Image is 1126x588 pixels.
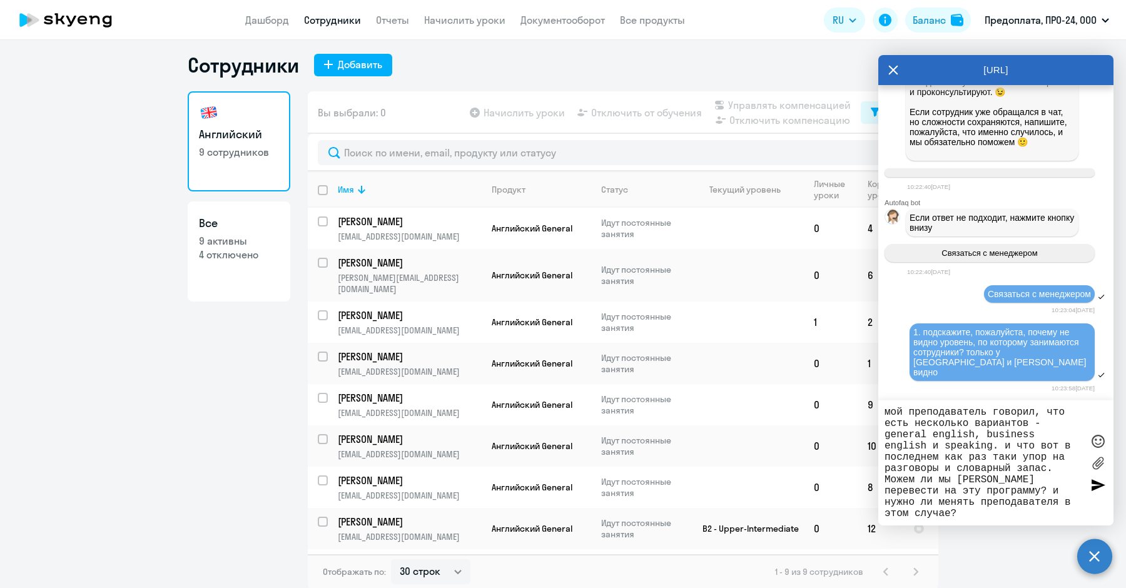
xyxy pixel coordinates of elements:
[804,384,858,425] td: 0
[199,234,279,248] p: 9 активны
[697,184,803,195] div: Текущий уровень
[601,264,687,286] p: Идут постоянные занятия
[492,270,572,281] span: Английский General
[338,391,479,405] p: [PERSON_NAME]
[620,14,685,26] a: Все продукты
[492,482,572,493] span: Английский General
[338,308,479,322] p: [PERSON_NAME]
[978,5,1115,35] button: Предоплата, ПРО-24, ООО
[601,217,687,240] p: Идут постоянные занятия
[188,53,299,78] h1: Сотрудники
[1088,454,1107,472] label: Лимит 10 файлов
[804,549,858,585] td: 0
[338,515,479,529] p: [PERSON_NAME]
[910,213,1077,233] span: Если ответ не подходит, нажмите кнопку внизу
[424,14,505,26] a: Начислить уроки
[601,393,687,416] p: Идут постоянные занятия
[913,327,1088,377] span: 1. подскажите, пожалуйста, почему не видно уровень, по которому занимаются сотрудники? только у [...
[858,208,903,249] td: 4
[338,350,479,363] p: [PERSON_NAME]
[520,14,605,26] a: Документооборот
[907,268,950,275] time: 10:22:40[DATE]
[601,311,687,333] p: Идут постоянные занятия
[338,184,481,195] div: Имя
[885,210,901,228] img: bot avatar
[338,449,481,460] p: [EMAIL_ADDRESS][DOMAIN_NAME]
[858,549,903,585] td: 0
[687,508,804,549] td: B2 - Upper-Intermediate
[858,425,903,467] td: 10
[318,140,928,165] input: Поиск по имени, email, продукту или статусу
[338,256,481,270] a: [PERSON_NAME]
[601,352,687,375] p: Идут постоянные занятия
[376,14,409,26] a: Отчеты
[199,126,279,143] h3: Английский
[338,432,481,446] a: [PERSON_NAME]
[199,215,279,231] h3: Все
[833,13,844,28] span: RU
[804,343,858,384] td: 0
[601,517,687,540] p: Идут постоянные занятия
[858,508,903,549] td: 12
[885,199,1113,206] div: Autofaq bot
[905,8,971,33] button: Балансbalance
[601,184,628,195] div: Статус
[804,302,858,343] td: 1
[1052,307,1095,313] time: 10:23:04[DATE]
[951,14,963,26] img: balance
[885,244,1095,262] button: Связаться с менеджером
[601,476,687,499] p: Идут постоянные занятия
[804,508,858,549] td: 0
[338,231,481,242] p: [EMAIL_ADDRESS][DOMAIN_NAME]
[824,8,865,33] button: RU
[338,215,479,228] p: [PERSON_NAME]
[338,256,479,270] p: [PERSON_NAME]
[199,248,279,261] p: 4 отключено
[304,14,361,26] a: Сотрудники
[913,13,946,28] div: Баланс
[338,350,481,363] a: [PERSON_NAME]
[804,425,858,467] td: 0
[988,289,1091,299] span: Связаться с менеджером
[861,101,928,124] button: Фильтр
[492,184,525,195] div: Продукт
[314,54,392,76] button: Добавить
[941,248,1037,258] span: Связаться с менеджером
[188,91,290,191] a: Английский9 сотрудников
[858,384,903,425] td: 9
[814,178,857,201] div: Личные уроки
[338,215,481,228] a: [PERSON_NAME]
[492,317,572,328] span: Английский General
[858,249,903,302] td: 6
[601,435,687,457] p: Идут постоянные занятия
[985,13,1097,28] p: Предоплата, ПРО-24, ООО
[323,566,386,577] span: Отображать по:
[858,302,903,343] td: 2
[318,105,386,120] span: Вы выбрали: 0
[775,566,863,577] span: 1 - 9 из 9 сотрудников
[199,103,219,123] img: english
[885,407,1082,519] textarea: 2. 2. [PERSON_NAME] хотел бы поменять программу занятий, мне мой преподаватель говорил, что есть ...
[338,325,481,336] p: [EMAIL_ADDRESS][DOMAIN_NAME]
[868,178,903,201] div: Корп. уроки
[245,14,289,26] a: Дашборд
[492,358,572,369] span: Английский General
[338,531,481,542] p: [EMAIL_ADDRESS][DOMAIN_NAME]
[338,432,479,446] p: [PERSON_NAME]
[338,490,481,501] p: [EMAIL_ADDRESS][DOMAIN_NAME]
[199,145,279,159] p: 9 сотрудников
[709,184,781,195] div: Текущий уровень
[338,391,481,405] a: [PERSON_NAME]
[858,467,903,508] td: 8
[492,440,572,452] span: Английский General
[188,201,290,302] a: Все9 активны4 отключено
[338,272,481,295] p: [PERSON_NAME][EMAIL_ADDRESS][DOMAIN_NAME]
[492,399,572,410] span: Английский General
[804,208,858,249] td: 0
[338,57,382,72] div: Добавить
[1052,385,1095,392] time: 10:23:58[DATE]
[338,308,481,322] a: [PERSON_NAME]
[907,183,950,190] time: 10:22:40[DATE]
[804,467,858,508] td: 0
